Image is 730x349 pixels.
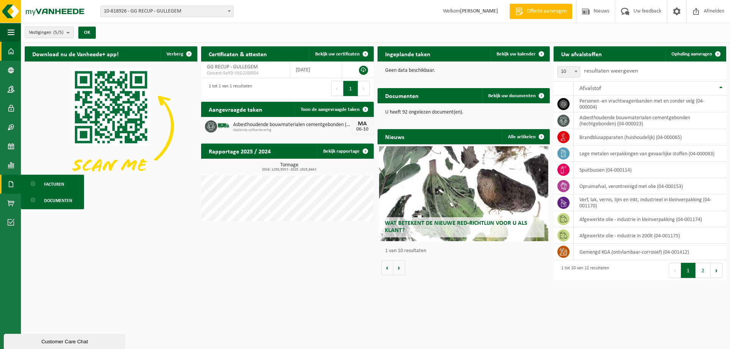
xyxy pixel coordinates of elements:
span: Afvalstof [579,85,601,92]
div: 06-10 [355,127,370,132]
span: 2024: 1250,353 t - 2025: 1025,844 t [205,168,374,172]
span: Vestigingen [29,27,63,38]
span: GG RECUP - GULLEGEM [207,64,258,70]
a: Bekijk uw documenten [482,88,549,103]
div: 1 tot 1 van 1 resultaten [205,80,252,97]
div: MA [355,121,370,127]
td: [DATE] [290,62,342,78]
td: personen -en vrachtwagenbanden met en zonder velg (04-000004) [574,96,726,112]
span: Bekijk uw kalender [497,52,536,57]
a: Alle artikelen [502,129,549,144]
a: Bekijk rapportage [317,144,373,159]
h2: Rapportage 2025 / 2024 [201,144,278,158]
h2: Download nu de Vanheede+ app! [25,46,126,61]
a: Offerte aanvragen [509,4,572,19]
h2: Uw afvalstoffen [554,46,609,61]
button: 1 [343,81,358,96]
span: 10 [557,66,580,77]
td: opruimafval, verontreinigd met olie (04-000153) [574,178,726,194]
button: Volgende [394,260,405,275]
button: Next [358,81,370,96]
button: 2 [696,263,711,278]
a: Documenten [23,193,82,207]
label: resultaten weergeven [584,68,638,74]
iframe: chat widget [4,332,127,349]
count: (5/5) [53,30,63,35]
h2: Documenten [378,88,426,103]
button: 1 [681,263,696,278]
a: Bekijk uw kalender [490,46,549,62]
img: Download de VHEPlus App [25,62,197,191]
h2: Aangevraagde taken [201,102,270,117]
span: Verberg [167,52,183,57]
td: lege metalen verpakkingen van gevaarlijke stoffen (04-000083) [574,145,726,162]
span: Documenten [44,193,72,208]
span: Offerte aanvragen [525,8,568,15]
span: Wat betekent de nieuwe RED-richtlijn voor u als klant? [385,220,527,234]
span: Ophaling aanvragen [671,52,712,57]
span: Consent-SelfD-VEG2200054 [207,70,284,76]
p: U heeft 92 ongelezen document(en). [385,110,543,115]
p: 1 van 10 resultaten [385,248,546,254]
span: Bekijk uw certificaten [315,52,360,57]
a: Facturen [23,177,82,191]
button: OK [78,27,96,39]
td: afgewerkte olie - industrie in 200lt (04-001175) [574,227,726,244]
span: Facturen [44,177,64,191]
button: Previous [331,81,343,96]
a: Ophaling aanvragen [665,46,725,62]
span: Geplande zelfaanlevering [233,128,351,133]
strong: [PERSON_NAME] [460,8,498,14]
button: Vestigingen(5/5) [25,27,74,38]
button: Verberg [160,46,197,62]
button: Next [711,263,722,278]
td: asbesthoudende bouwmaterialen cementgebonden (hechtgebonden) (04-000023) [574,112,726,129]
a: Bekijk uw certificaten [309,46,373,62]
span: 10 [558,66,580,77]
p: Geen data beschikbaar. [385,68,543,73]
td: afgewerkte olie - industrie in kleinverpakking (04-001174) [574,211,726,227]
h2: Certificaten & attesten [201,46,275,61]
td: spuitbussen (04-000114) [574,162,726,178]
span: 10-818926 - GG RECUP - GULLEGEM [100,6,233,17]
a: Toon de aangevraagde taken [295,102,373,117]
a: Wat betekent de nieuwe RED-richtlijn voor u als klant? [379,146,548,241]
td: gemengd KGA (ontvlambaar-corrosief) (04-001412) [574,244,726,260]
button: Previous [669,263,681,278]
h3: Tonnage [205,163,374,172]
img: BL-SO-LV [217,119,230,132]
button: Vorige [381,260,394,275]
span: Toon de aangevraagde taken [301,107,360,112]
div: 1 tot 10 van 12 resultaten [557,262,609,279]
span: 10-818926 - GG RECUP - GULLEGEM [101,6,233,17]
span: Bekijk uw documenten [488,93,536,98]
span: Asbesthoudende bouwmaterialen cementgebonden (hechtgebonden) [233,122,351,128]
h2: Nieuws [378,129,412,144]
td: verf, lak, vernis, lijm en inkt, industrieel in kleinverpakking (04-001170) [574,194,726,211]
td: brandblusapparaten (huishoudelijk) (04-000065) [574,129,726,145]
h2: Ingeplande taken [378,46,438,61]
